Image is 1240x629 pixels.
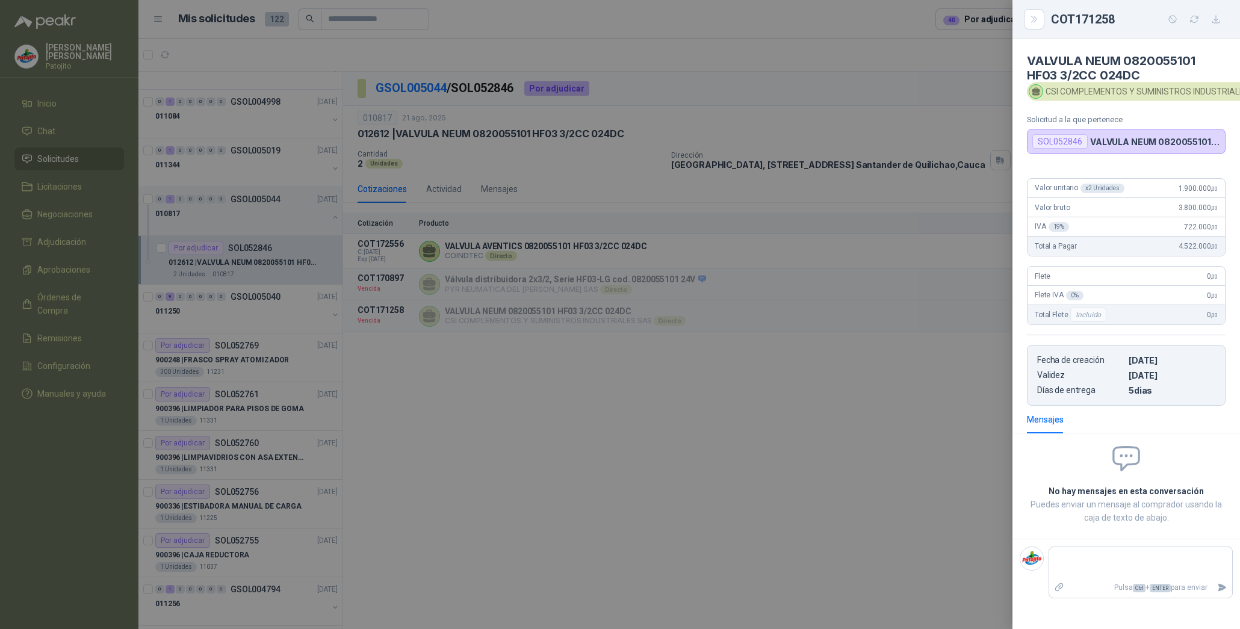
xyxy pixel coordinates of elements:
span: 3.800.000 [1179,203,1218,212]
button: Close [1027,12,1041,26]
span: ,00 [1211,205,1218,211]
div: COT171258 [1051,10,1226,29]
p: [DATE] [1129,355,1215,365]
span: ,00 [1211,273,1218,280]
span: Flete IVA [1035,291,1083,300]
p: VALVULA NEUM 0820055101 HF03 3/2CC 024DC [1090,137,1220,147]
span: Total Flete [1035,308,1109,322]
span: ,00 [1211,185,1218,192]
span: 0 [1207,311,1218,319]
span: 1.900.000 [1179,184,1218,193]
div: Incluido [1070,308,1106,322]
p: Fecha de creación [1037,355,1124,365]
img: Company Logo [1020,547,1043,570]
span: ,00 [1211,293,1218,299]
div: SOL052846 [1032,134,1088,149]
span: 722.000 [1184,223,1218,231]
p: Puedes enviar un mensaje al comprador usando la caja de texto de abajo. [1027,498,1226,524]
div: x 2 Unidades [1080,184,1124,193]
p: Solicitud a la que pertenece [1027,115,1226,124]
span: Total a Pagar [1035,242,1077,250]
span: Ctrl [1133,584,1145,592]
span: IVA [1035,222,1069,232]
span: ,00 [1211,224,1218,231]
p: Pulsa + para enviar [1070,577,1213,598]
span: 0 [1207,272,1218,280]
span: Valor bruto [1035,203,1070,212]
p: Validez [1037,370,1124,380]
h4: VALVULA NEUM 0820055101 HF03 3/2CC 024DC [1027,54,1226,82]
div: 0 % [1066,291,1083,300]
p: 5 dias [1129,385,1215,395]
label: Adjuntar archivos [1049,577,1070,598]
p: Días de entrega [1037,385,1124,395]
span: ,00 [1211,243,1218,250]
div: 19 % [1049,222,1070,232]
span: 4.522.000 [1179,242,1218,250]
span: Valor unitario [1035,184,1124,193]
span: 0 [1207,291,1218,300]
h2: No hay mensajes en esta conversación [1027,485,1226,498]
span: Flete [1035,272,1050,280]
div: Mensajes [1027,413,1064,426]
span: ENTER [1150,584,1171,592]
button: Enviar [1212,577,1232,598]
span: ,00 [1211,312,1218,318]
p: [DATE] [1129,370,1215,380]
